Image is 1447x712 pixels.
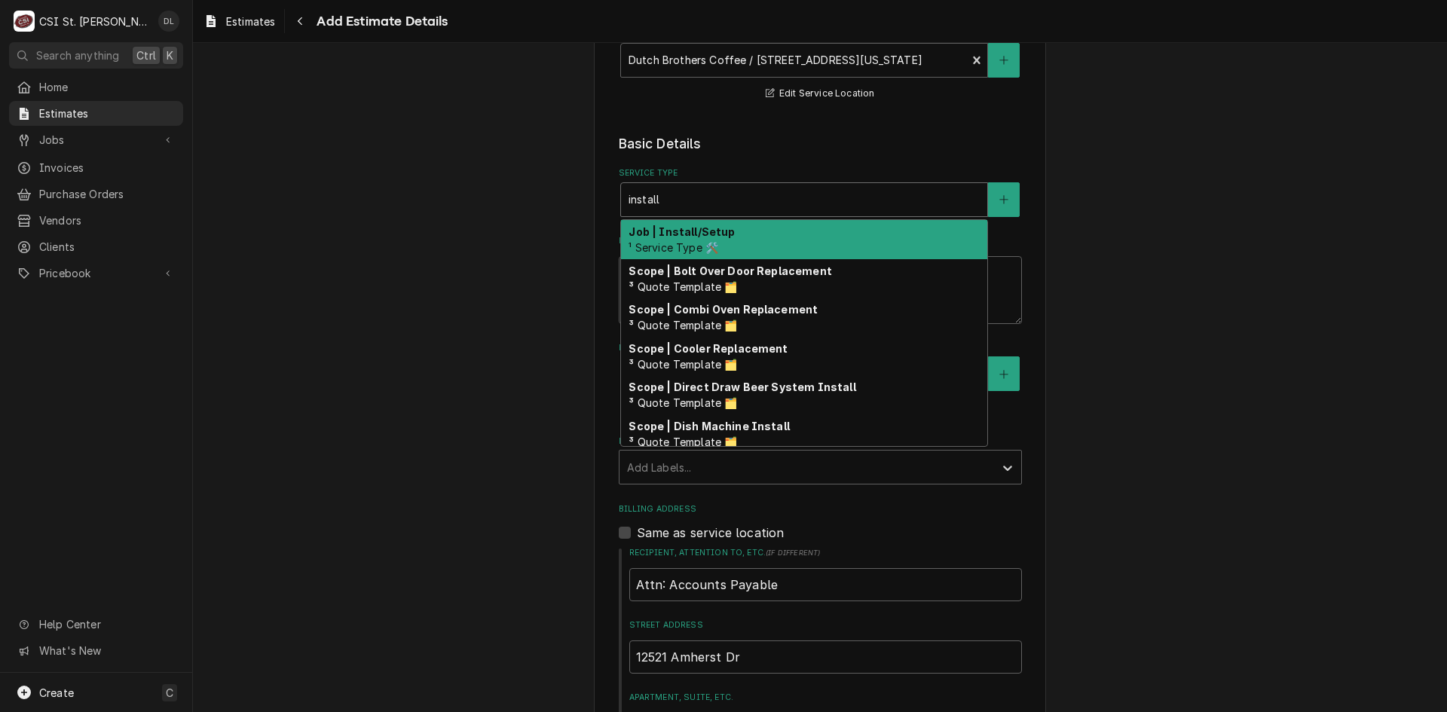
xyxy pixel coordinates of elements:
button: Edit Service Location [763,84,877,103]
span: ³ Quote Template 🗂️ [629,319,737,332]
svg: Create New Location [999,55,1008,66]
a: Vendors [9,208,183,233]
span: ³ Quote Template 🗂️ [629,435,737,448]
span: Create [39,686,74,699]
label: Recipient, Attention To, etc. [629,547,1022,559]
button: Create New Equipment [988,356,1020,391]
button: Create New Service [988,182,1020,217]
span: Jobs [39,132,153,148]
label: Apartment, Suite, etc. [629,692,1022,704]
span: ³ Quote Template 🗂️ [629,396,737,409]
span: Search anything [36,47,119,63]
strong: Scope | Bolt Over Door Replacement [629,264,831,277]
svg: Create New Equipment [999,369,1008,380]
button: Create New Location [988,43,1020,78]
label: Billing Address [619,503,1022,515]
span: Help Center [39,616,174,632]
span: Home [39,79,176,95]
label: Labels [619,435,1022,448]
svg: Create New Service [999,194,1008,205]
button: Search anythingCtrlK [9,42,183,69]
span: Add Estimate Details [312,11,448,32]
strong: Scope | Direct Draw Beer System Install [629,380,855,393]
button: Navigate back [288,9,312,33]
label: Reason For Call [619,235,1022,247]
label: Service Type [619,167,1022,179]
label: Equipment [619,342,1022,354]
strong: Scope | Cooler Replacement [629,342,788,355]
a: Estimates [9,101,183,126]
strong: Scope | Dish Machine Install [629,420,789,432]
div: Recipient, Attention To, etc. [629,547,1022,600]
a: Estimates [197,9,281,34]
a: Go to What's New [9,638,183,663]
span: C [166,685,173,701]
div: Equipment [619,342,1022,417]
span: Estimates [226,14,275,29]
span: Clients [39,239,176,255]
span: ¹ Service Type 🛠️ [629,241,718,254]
div: Reason For Call [619,235,1022,323]
div: DL [158,11,179,32]
div: CSI St. [PERSON_NAME] [39,14,150,29]
span: Pricebook [39,265,153,281]
a: Clients [9,234,183,259]
a: Go to Help Center [9,612,183,637]
span: Ctrl [136,47,156,63]
div: Street Address [629,619,1022,673]
span: Purchase Orders [39,186,176,202]
span: ³ Quote Template 🗂️ [629,280,737,293]
div: Service Location [619,28,1022,102]
strong: Scope | Combi Oven Replacement [629,303,818,316]
label: Street Address [629,619,1022,631]
a: Go to Jobs [9,127,183,152]
a: Purchase Orders [9,182,183,206]
a: Go to Pricebook [9,261,183,286]
div: Service Type [619,167,1022,216]
div: C [14,11,35,32]
a: Invoices [9,155,183,180]
span: Vendors [39,212,176,228]
a: Home [9,75,183,99]
span: Estimates [39,105,176,121]
label: Same as service location [637,524,785,542]
strong: Job | Install/Setup [629,225,735,238]
span: ( if different ) [766,549,820,557]
span: Invoices [39,160,176,176]
span: K [167,47,173,63]
span: What's New [39,643,174,659]
span: ³ Quote Template 🗂️ [629,358,737,371]
div: CSI St. Louis's Avatar [14,11,35,32]
div: Labels [619,435,1022,484]
legend: Basic Details [619,134,1022,154]
div: David Lindsey's Avatar [158,11,179,32]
